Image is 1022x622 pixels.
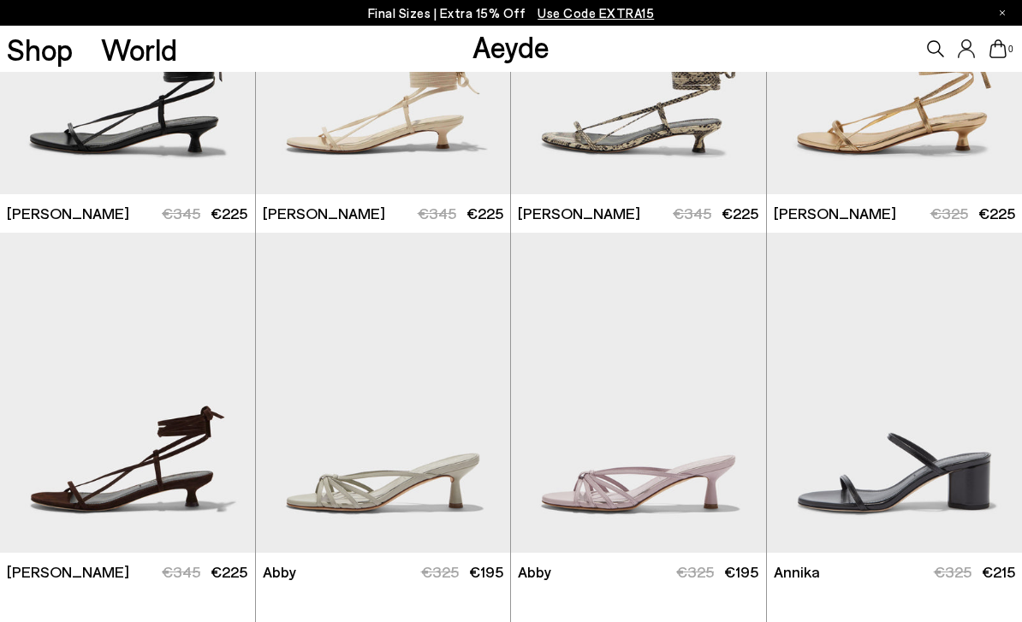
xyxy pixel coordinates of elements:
[518,203,640,224] span: [PERSON_NAME]
[511,553,766,591] a: Abby €325 €195
[7,34,73,64] a: Shop
[162,204,200,222] span: €345
[101,34,177,64] a: World
[7,203,129,224] span: [PERSON_NAME]
[673,204,711,222] span: €345
[466,204,503,222] span: €225
[676,562,714,581] span: €325
[989,39,1007,58] a: 0
[162,562,200,581] span: €345
[469,562,503,581] span: €195
[978,204,1015,222] span: €225
[472,28,550,64] a: Aeyde
[982,562,1015,581] span: €215
[538,5,654,21] span: Navigate to /collections/ss25-final-sizes
[934,562,971,581] span: €325
[774,561,820,583] span: Annika
[511,194,766,233] a: [PERSON_NAME] €345 €225
[511,233,766,553] img: Abby Leather Mules
[418,204,456,222] span: €345
[368,3,655,24] p: Final Sizes | Extra 15% Off
[774,203,896,224] span: [PERSON_NAME]
[1007,44,1015,54] span: 0
[518,561,551,583] span: Abby
[256,553,511,591] a: Abby €325 €195
[256,233,511,553] img: Abby Leather Mules
[724,562,758,581] span: €195
[263,203,385,224] span: [PERSON_NAME]
[7,561,129,583] span: [PERSON_NAME]
[263,561,296,583] span: Abby
[421,562,459,581] span: €325
[211,562,247,581] span: €225
[211,204,247,222] span: €225
[930,204,968,222] span: €325
[256,194,511,233] a: [PERSON_NAME] €345 €225
[722,204,758,222] span: €225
